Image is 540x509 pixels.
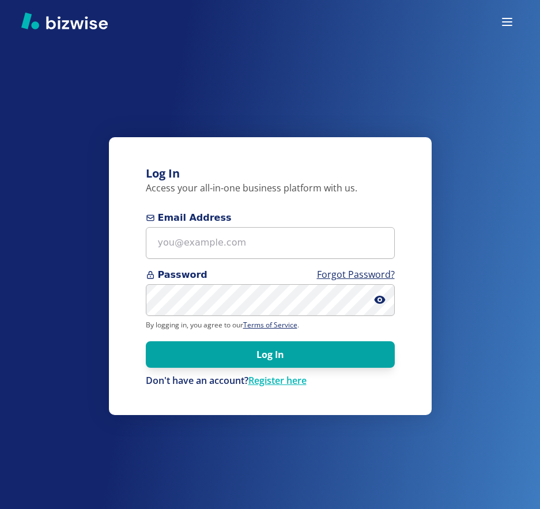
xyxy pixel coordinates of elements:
a: Forgot Password? [317,268,395,281]
h3: Log In [146,165,395,182]
p: By logging in, you agree to our . [146,321,395,330]
span: Password [146,268,395,282]
img: Bizwise Logo [21,12,108,29]
div: Don't have an account?Register here [146,375,395,387]
a: Register here [248,374,307,387]
input: you@example.com [146,227,395,259]
a: Terms of Service [243,320,297,330]
button: Log In [146,341,395,368]
p: Don't have an account? [146,375,395,387]
p: Access your all-in-one business platform with us. [146,182,395,195]
span: Email Address [146,211,395,225]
